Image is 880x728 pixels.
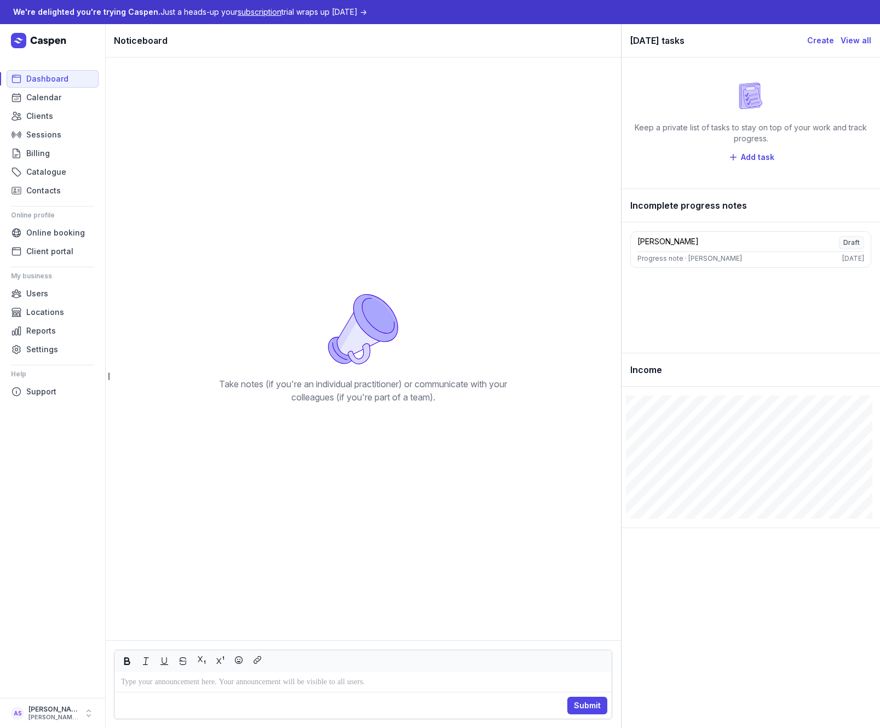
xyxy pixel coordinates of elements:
[630,122,871,144] div: Keep a private list of tasks to stay on top of your work and track progress.
[842,254,864,263] div: [DATE]
[26,128,61,141] span: Sessions
[574,699,601,712] span: Submit
[26,72,68,85] span: Dashboard
[26,385,56,398] span: Support
[622,189,880,222] div: Incomplete progress notes
[205,377,521,404] div: Take notes (if you're an individual practitioner) or communicate with your colleagues (if you're ...
[26,306,64,319] span: Locations
[26,343,58,356] span: Settings
[26,165,66,179] span: Catalogue
[26,287,48,300] span: Users
[807,34,834,47] a: Create
[637,254,742,263] div: Progress note · [PERSON_NAME]
[13,5,367,19] div: Just a heads-up your trial wraps up [DATE] →
[26,226,85,239] span: Online booking
[630,231,871,268] a: [PERSON_NAME]DraftProgress note · [PERSON_NAME][DATE]
[11,365,94,383] div: Help
[11,267,94,285] div: My business
[622,353,880,387] div: Income
[26,324,56,337] span: Reports
[14,707,22,720] span: AS
[741,151,774,164] span: Add task
[630,33,807,48] div: [DATE] tasks
[26,110,53,123] span: Clients
[105,24,621,58] div: Noticeboard
[238,7,281,16] span: subscription
[28,705,79,714] div: [PERSON_NAME]
[839,236,864,249] span: Draft
[567,697,607,714] button: Submit
[26,245,73,258] span: Client portal
[26,147,50,160] span: Billing
[13,7,160,16] span: We're delighted you're trying Caspen.
[11,207,94,224] div: Online profile
[28,714,79,721] div: [PERSON_NAME][EMAIL_ADDRESS][DOMAIN_NAME]
[26,184,61,197] span: Contacts
[637,236,699,249] div: [PERSON_NAME]
[26,91,61,104] span: Calendar
[841,34,871,47] a: View all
